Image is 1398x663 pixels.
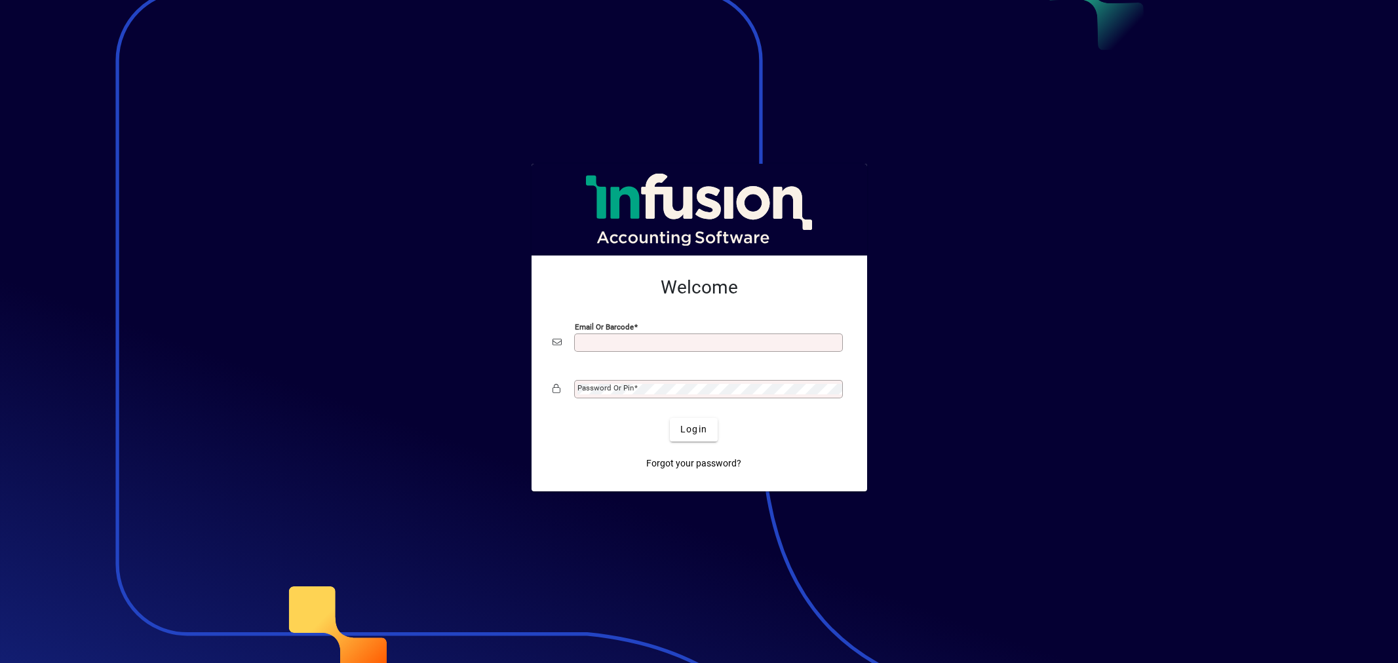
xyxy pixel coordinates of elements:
[646,457,741,470] span: Forgot your password?
[641,452,747,476] a: Forgot your password?
[553,276,846,299] h2: Welcome
[680,423,707,436] span: Login
[670,418,718,442] button: Login
[577,383,634,392] mat-label: Password or Pin
[575,322,634,331] mat-label: Email or Barcode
